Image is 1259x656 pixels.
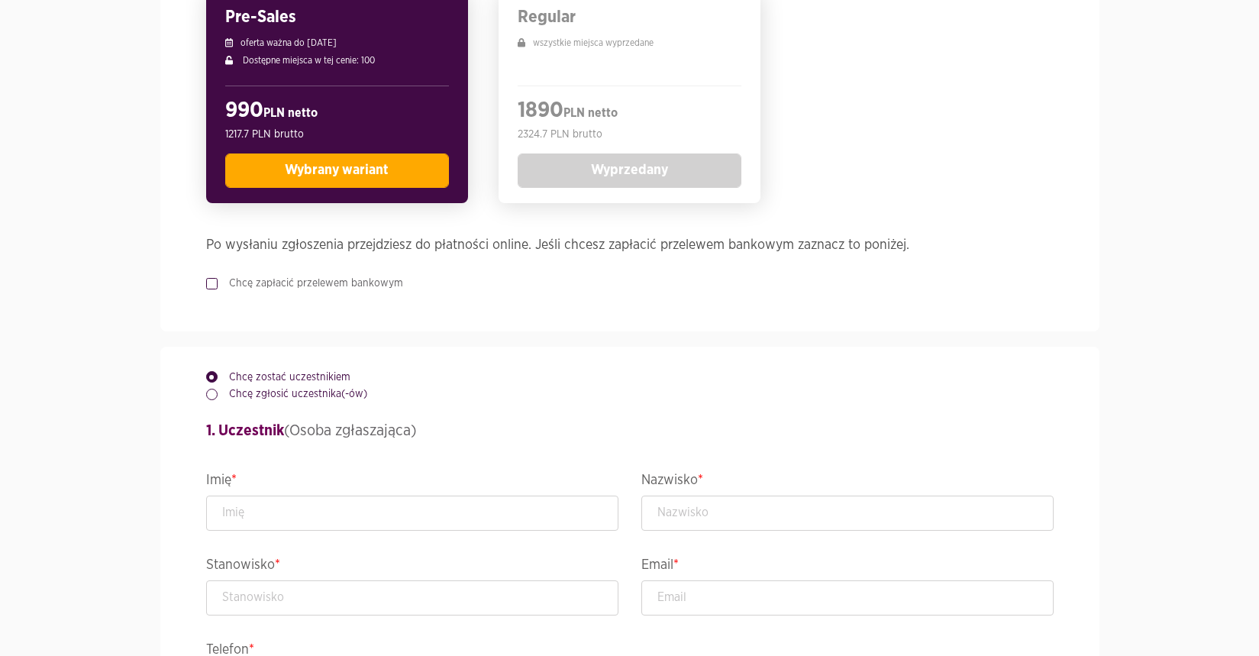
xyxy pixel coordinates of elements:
[518,127,741,142] p: 2324.7 PLN brutto
[206,554,618,580] legend: Stanowisko
[218,370,350,385] label: Chcę zostać uczestnikiem
[641,469,1054,496] legend: Nazwisko
[225,36,449,50] p: oferta ważna do [DATE]
[206,419,1054,442] h4: (Osoba zgłaszająca)
[225,127,449,142] p: 1217.7 PLN brutto
[206,496,618,531] input: Imię
[225,5,449,28] h3: Pre-Sales
[206,469,618,496] legend: Imię
[563,107,618,119] span: PLN netto
[225,153,449,188] button: Wybrany wariant
[518,98,741,127] h2: 1890
[641,554,1054,580] legend: Email
[518,36,741,50] p: wszystkie miejsca wyprzedane
[206,580,618,616] input: Stanowisko
[263,107,318,119] span: PLN netto
[285,163,389,177] span: Wybrany wariant
[641,496,1054,531] input: Nazwisko
[518,5,741,28] h3: Regular
[218,386,367,402] label: Chcę zgłosić uczestnika(-ów)
[206,234,1054,257] h4: Po wysłaniu zgłoszenia przejdziesz do płatności online. Jeśli chcesz zapłacić przelewem bankowym ...
[206,423,284,438] strong: 1. Uczestnik
[518,153,741,188] button: Wyprzedany
[225,53,449,67] p: Dostępne miejsca w tej cenie: 100
[641,580,1054,616] input: Email
[218,276,403,291] label: Chcę zapłacić przelewem bankowym
[225,98,449,127] h2: 990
